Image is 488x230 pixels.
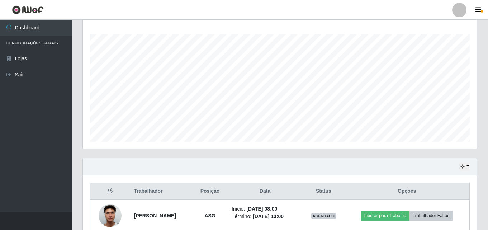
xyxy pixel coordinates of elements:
th: Status [303,183,344,200]
span: AGENDADO [311,213,336,219]
time: [DATE] 08:00 [246,206,277,212]
th: Opções [345,183,470,200]
li: Início: [232,205,298,213]
img: CoreUI Logo [12,5,44,14]
th: Trabalhador [129,183,193,200]
time: [DATE] 13:00 [253,213,284,219]
button: Liberar para Trabalho [361,211,409,221]
li: Término: [232,213,298,220]
th: Posição [193,183,227,200]
strong: [PERSON_NAME] [134,213,176,219]
button: Trabalhador Faltou [409,211,453,221]
strong: ASG [204,213,215,219]
th: Data [227,183,303,200]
